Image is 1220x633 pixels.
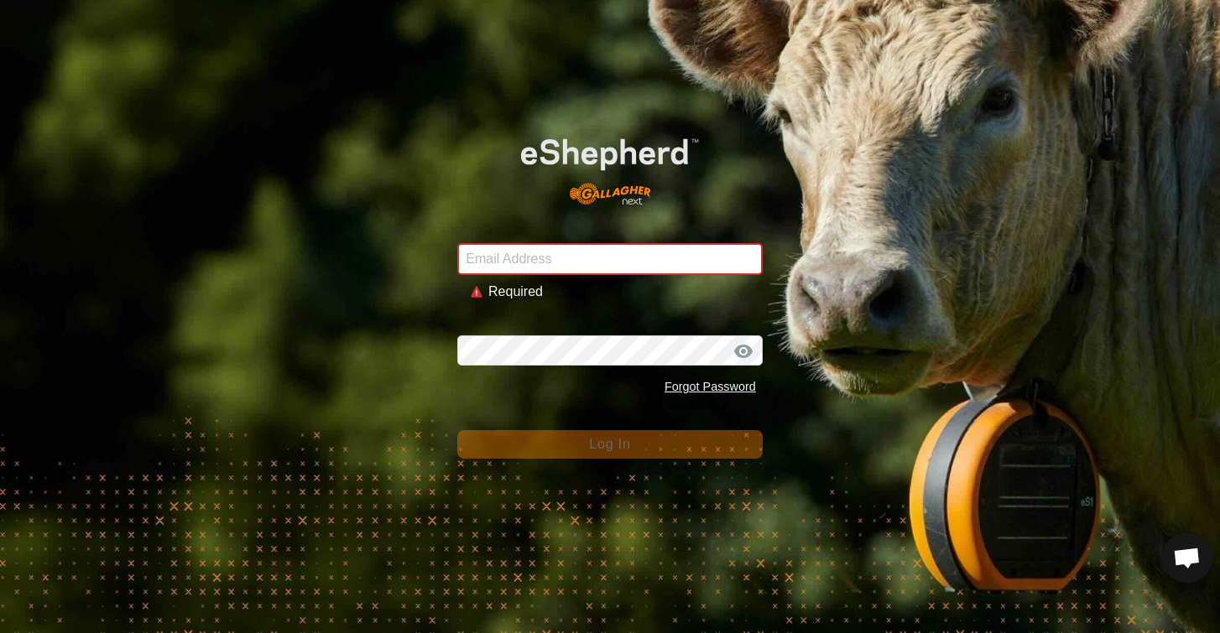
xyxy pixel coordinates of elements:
[1162,532,1212,583] div: Open chat
[488,282,749,302] div: Required
[488,113,733,217] img: E-shepherd Logo
[457,243,763,275] input: Email Address
[665,380,756,393] a: Forgot Password
[589,437,630,451] span: Log In
[457,430,763,459] button: Log In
